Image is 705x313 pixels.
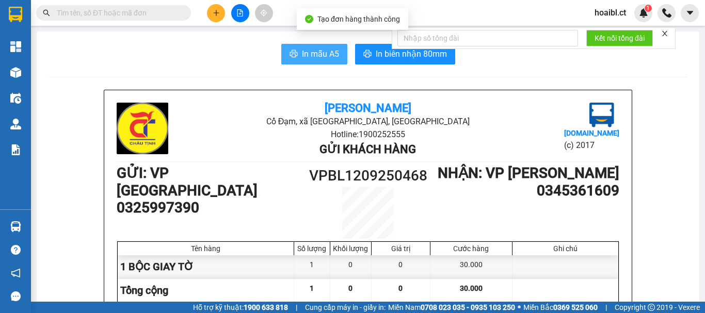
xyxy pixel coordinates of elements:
[661,30,668,37] span: close
[681,4,699,22] button: caret-down
[213,9,220,17] span: plus
[317,15,400,23] span: Tạo đơn hàng thành công
[9,7,22,22] img: logo-vxr
[290,50,298,59] span: printer
[236,9,244,17] span: file-add
[662,8,671,18] img: phone-icon
[11,268,21,278] span: notification
[388,302,515,313] span: Miền Nam
[605,302,607,313] span: |
[586,30,653,46] button: Kết nối tổng đài
[231,4,249,22] button: file-add
[200,115,535,128] li: Cổ Đạm, xã [GEOGRAPHIC_DATA], [GEOGRAPHIC_DATA]
[564,139,619,152] li: (c) 2017
[10,221,21,232] img: warehouse-icon
[430,255,512,278] div: 30.000
[57,7,179,19] input: Tìm tên, số ĐT hoặc mã đơn
[515,244,616,253] div: Ghi chú
[10,93,21,104] img: warehouse-icon
[564,129,619,137] b: [DOMAIN_NAME]
[376,47,447,60] span: In biên nhận 80mm
[348,284,352,292] span: 0
[305,164,431,187] h1: VPBL1209250468
[363,50,372,59] span: printer
[10,144,21,155] img: solution-icon
[117,199,305,217] h1: 0325997390
[646,5,650,12] span: 1
[207,4,225,22] button: plus
[260,9,267,17] span: aim
[553,303,598,311] strong: 0369 525 060
[200,128,535,141] li: Hotline: 1900252555
[325,102,411,114] b: [PERSON_NAME]
[193,302,288,313] span: Hỗ trợ kỹ thuật:
[120,284,168,296] span: Tổng cộng
[518,305,521,309] span: ⚪️
[11,291,21,301] span: message
[10,67,21,78] img: warehouse-icon
[639,8,648,18] img: icon-new-feature
[685,8,695,18] span: caret-down
[117,103,168,154] img: logo.jpg
[645,5,652,12] sup: 1
[255,4,273,22] button: aim
[294,255,330,278] div: 1
[355,44,455,64] button: printerIn biên nhận 80mm
[595,32,645,44] span: Kết nối tổng đài
[333,244,368,253] div: Khối lượng
[372,255,430,278] div: 0
[431,182,619,200] h1: 0345361609
[43,9,50,17] span: search
[117,164,258,199] b: GỬI : VP [GEOGRAPHIC_DATA]
[305,302,386,313] span: Cung cấp máy in - giấy in:
[421,303,515,311] strong: 0708 023 035 - 0935 103 250
[302,47,339,60] span: In mẫu A5
[120,244,291,253] div: Tên hàng
[433,244,509,253] div: Cước hàng
[319,143,416,156] b: Gửi khách hàng
[397,30,578,46] input: Nhập số tổng đài
[297,244,327,253] div: Số lượng
[296,302,297,313] span: |
[648,304,655,311] span: copyright
[310,284,314,292] span: 1
[438,164,619,182] b: NHẬN : VP [PERSON_NAME]
[589,103,614,127] img: logo.jpg
[10,41,21,52] img: dashboard-icon
[244,303,288,311] strong: 1900 633 818
[10,119,21,129] img: warehouse-icon
[398,284,403,292] span: 0
[586,6,634,19] span: hoaibl.ct
[11,245,21,255] span: question-circle
[523,302,598,313] span: Miền Bắc
[460,284,483,292] span: 30.000
[281,44,347,64] button: printerIn mẫu A5
[330,255,372,278] div: 0
[374,244,427,253] div: Giá trị
[118,255,294,278] div: 1 BỘC GIAY TỜ
[305,15,313,23] span: check-circle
